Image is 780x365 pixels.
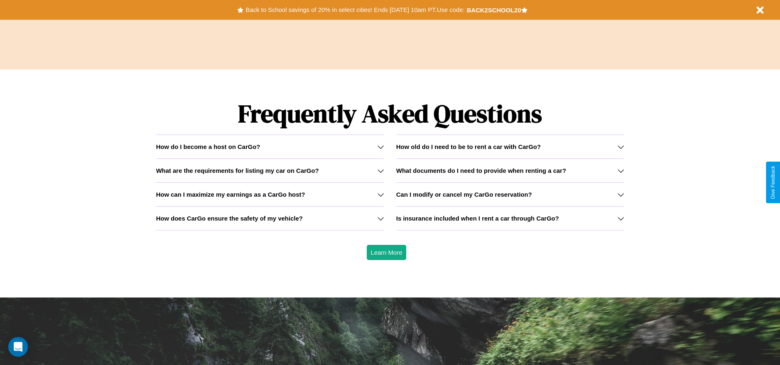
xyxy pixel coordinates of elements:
[243,4,466,16] button: Back to School savings of 20% in select cities! Ends [DATE] 10am PT.Use code:
[156,167,319,174] h3: What are the requirements for listing my car on CarGo?
[156,215,303,222] h3: How does CarGo ensure the safety of my vehicle?
[156,143,260,150] h3: How do I become a host on CarGo?
[8,337,28,357] div: Open Intercom Messenger
[156,191,305,198] h3: How can I maximize my earnings as a CarGo host?
[396,215,559,222] h3: Is insurance included when I rent a car through CarGo?
[367,245,407,260] button: Learn More
[396,143,541,150] h3: How old do I need to be to rent a car with CarGo?
[467,7,521,14] b: BACK2SCHOOL20
[156,93,624,135] h1: Frequently Asked Questions
[770,166,776,199] div: Give Feedback
[396,191,532,198] h3: Can I modify or cancel my CarGo reservation?
[396,167,566,174] h3: What documents do I need to provide when renting a car?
